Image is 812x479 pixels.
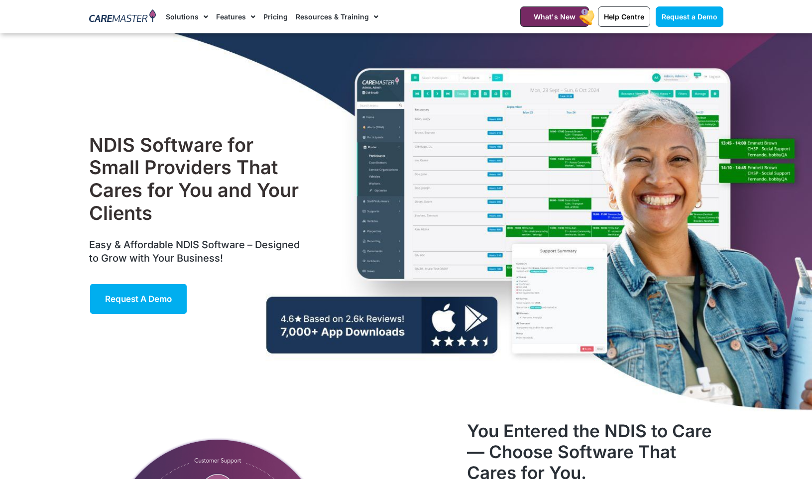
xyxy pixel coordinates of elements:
[89,134,305,224] h1: NDIS Software for Small Providers That Cares for You and Your Clients
[534,12,576,21] span: What's New
[604,12,644,21] span: Help Centre
[89,9,156,24] img: CareMaster Logo
[662,12,717,21] span: Request a Demo
[89,239,300,264] span: Easy & Affordable NDIS Software – Designed to Grow with Your Business!
[105,294,172,304] span: Request a Demo
[89,283,188,315] a: Request a Demo
[598,6,650,27] a: Help Centre
[520,6,589,27] a: What's New
[656,6,723,27] a: Request a Demo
